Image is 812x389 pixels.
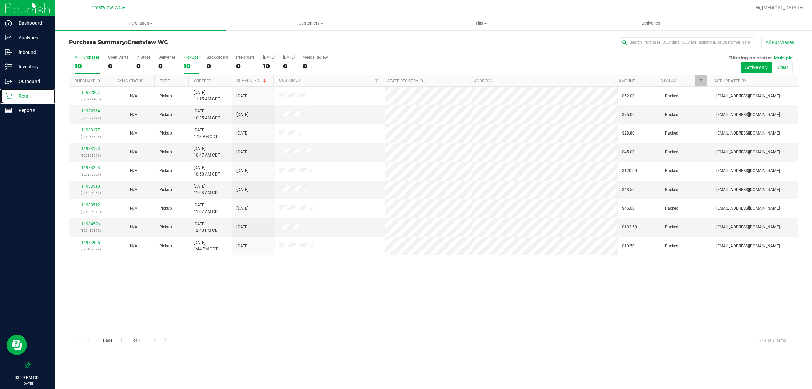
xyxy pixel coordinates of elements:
span: [EMAIL_ADDRESS][DOMAIN_NAME] [716,93,780,99]
a: Customer [279,78,300,83]
div: Needs Review [303,55,328,60]
span: [DATE] [236,130,248,137]
span: Packed [665,243,678,249]
span: [DATE] [236,168,248,174]
div: 0 [207,62,228,70]
span: Pickup [159,224,172,230]
span: [DATE] [236,243,248,249]
span: $10.50 [622,243,635,249]
span: [DATE] 1:18 PM CDT [194,127,218,140]
span: 1 - 9 of 9 items [753,335,791,345]
span: $132.50 [622,224,637,230]
div: 0 [158,62,176,70]
div: Deliveries [158,55,176,60]
inline-svg: Analytics [5,34,12,41]
a: State Registry ID [387,79,423,83]
span: [DATE] [236,205,248,212]
span: [EMAIL_ADDRESS][DOMAIN_NAME] [716,243,780,249]
p: (326439372) [73,227,108,234]
inline-svg: Reports [5,107,12,114]
span: Pickup [159,111,172,118]
button: N/A [130,243,137,249]
span: Pickup [159,130,172,137]
p: Inventory [12,63,52,71]
a: 11983193 [81,146,100,151]
a: Purchases [55,16,226,30]
button: Clear [773,62,793,73]
button: Active only [741,62,772,73]
span: [DATE] [236,224,248,230]
span: [DATE] 10:35 AM CDT [194,108,220,121]
a: 11984526 [81,222,100,226]
p: Retail [12,92,52,100]
span: [EMAIL_ADDRESS][DOMAIN_NAME] [716,130,780,137]
span: $48.50 [622,187,635,193]
a: Scheduled [236,78,267,83]
a: Customers [226,16,396,30]
a: Purchase ID [74,79,100,83]
span: [EMAIL_ADDRESS][DOMAIN_NAME] [716,149,780,156]
span: Packed [665,130,678,137]
span: Packed [665,168,678,174]
span: Crestview WC [91,5,122,11]
span: Page of 1 [97,335,146,345]
a: Status [661,78,676,83]
span: Purchases [55,20,226,26]
a: Amount [618,79,635,83]
a: 11982964 [81,109,100,114]
span: [DATE] 11:15 AM CDT [194,89,220,102]
span: Crestview WC [127,39,168,45]
span: $45.00 [622,149,635,156]
div: 0 [236,62,255,70]
div: 0 [303,62,328,70]
a: Sync Status [117,79,143,83]
button: N/A [130,168,137,174]
div: [DATE] [283,55,295,60]
p: (326395813) [73,209,108,215]
span: Not Applicable [130,206,137,211]
h3: Purchase Summary: [69,39,312,45]
span: $28.80 [622,130,635,137]
span: Multiple [774,55,793,60]
span: [EMAIL_ADDRESS][DOMAIN_NAME] [716,224,780,230]
div: 0 [108,62,128,70]
div: 10 [75,62,100,70]
span: [DATE] 11:08 AM CDT [194,183,220,196]
span: Hi, [MEDICAL_DATA]! [755,5,799,11]
a: 11983177 [81,128,100,132]
span: Not Applicable [130,168,137,173]
span: Not Applicable [130,150,137,155]
span: Not Applicable [130,187,137,192]
span: Not Applicable [130,131,137,136]
div: PickUps [184,55,199,60]
span: Pickup [159,93,172,99]
p: (326361605) [73,134,108,140]
a: Last Updated By [712,79,746,83]
span: Not Applicable [130,225,137,229]
div: [DATE] [263,55,275,60]
span: Tills [396,20,566,26]
span: [EMAIL_ADDRESS][DOMAIN_NAME] [716,111,780,118]
span: Packed [665,111,678,118]
inline-svg: Retail [5,93,12,99]
span: Not Applicable [130,244,137,248]
div: 10 [263,62,275,70]
a: Ordered [194,79,211,83]
span: [DATE] [236,111,248,118]
span: $52.00 [622,93,635,99]
div: All Purchases [75,55,100,60]
p: (326363915) [73,152,108,159]
span: Pickup [159,243,172,249]
p: Dashboard [12,19,52,27]
span: Packed [665,224,678,230]
button: N/A [130,149,137,156]
p: Reports [12,106,52,115]
span: Not Applicable [130,112,137,117]
button: N/A [130,93,137,99]
inline-svg: Dashboard [5,20,12,26]
p: Analytics [12,34,52,42]
div: In Store [136,55,150,60]
span: [DATE] [236,149,248,156]
a: Deliveries [566,16,736,30]
span: [EMAIL_ADDRESS][DOMAIN_NAME] [716,205,780,212]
